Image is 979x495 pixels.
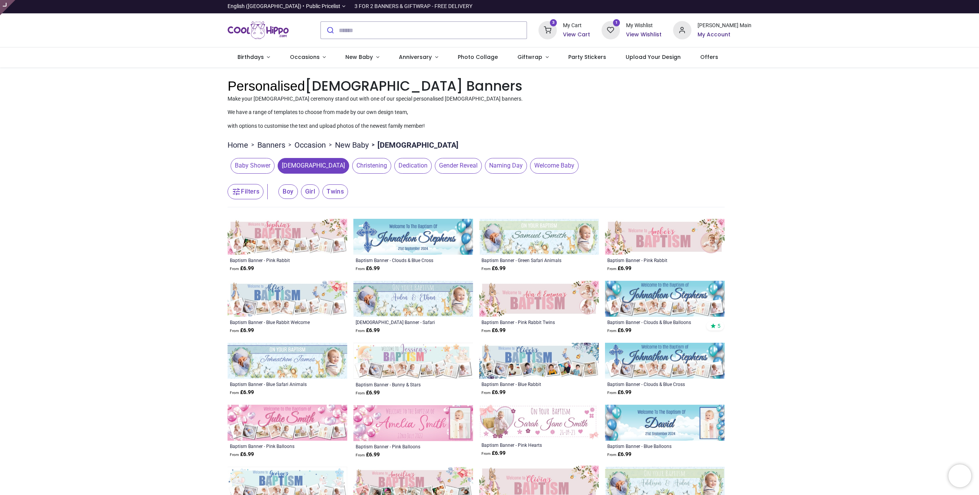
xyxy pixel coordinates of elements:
a: English ([GEOGRAPHIC_DATA]) •Public Pricelist [228,3,345,10]
p: with options to customise the text and upload photos of the newest family member! [228,122,751,130]
span: From [356,453,365,457]
span: [DEMOGRAPHIC_DATA] [278,158,349,173]
a: View Cart [563,31,590,39]
img: Personalised Baptism Banner - Clouds & Blue Cross - Custom Name & 9 Photo Upload [605,343,725,379]
strong: £ 6.99 [356,327,380,334]
a: Giftwrap [507,47,558,67]
a: Baptism Banner - Pink Rabbit Twins [481,319,574,325]
strong: £ 6.99 [607,451,631,458]
span: Christening [352,158,391,173]
img: Personalised Baptism Banner - Clouds & Blue Balloons - Custom Name & 9 Photo Upload [605,281,725,317]
strong: £ 6.99 [230,327,254,334]
span: From [356,329,365,333]
a: Baptism Banner - Blue Balloons [607,443,699,449]
span: From [607,453,616,457]
a: Anniversary [389,47,448,67]
span: > [285,141,294,149]
img: Personalised Baptism Banner - Pink Balloons - Custom Name, Date & 1 Photo Upload [353,405,473,441]
img: Personalised Baptism Banner - Safari Animals Twins - Custom Name & 2 Photo Upload [353,281,473,317]
img: Personalised Baptism Banner - Pink Hearts - Custom Name, Date & 1 Photo Upload [479,405,599,439]
span: From [230,267,239,271]
img: Personalised Baptism Banner - Clouds & Blue Cross - Custom Name & Date [353,219,473,255]
span: Girl [301,184,320,199]
strong: £ 6.99 [356,451,380,459]
span: 5 [717,322,720,329]
button: Naming Day [482,158,527,173]
a: Baptism Banner - Green Safari Animals [481,257,574,263]
a: Baptism Banner - Clouds & Blue Cross [607,381,699,387]
span: Party Stickers [568,53,606,61]
iframe: Brevo live chat [948,464,971,487]
button: Filters [228,184,263,199]
div: Baptism Banner - Pink Balloons [356,443,448,449]
span: Naming Day [485,158,527,173]
sup: 3 [550,19,557,26]
div: [PERSON_NAME] Main [698,22,751,29]
span: Offers [700,53,718,61]
img: Personalised Baptism Banner - Blue Safari Animals - Custom Name & 2 Photo Upload [228,343,347,379]
img: Personalised Baptism Banner - Blue Rabbit Welcome - Custom Name & 9 Photo Upload [228,281,347,317]
img: Personalised Baptism Banner - Green Safari Animals - Custom Name & 2 Photo Upload [479,219,599,255]
a: Occasion [294,140,326,150]
span: Public Pricelist [306,3,340,10]
div: Baptism Banner - Pink Balloons [230,443,322,449]
img: Personalised Baptism Banner - Blue Balloons - Custom Name, Date & 1 Photo Upload [605,405,725,441]
a: Baptism Banner - Pink Hearts [481,442,574,448]
a: [DEMOGRAPHIC_DATA] Banner - Safari Animals Twins [356,319,448,325]
span: From [356,267,365,271]
a: Home [228,140,248,150]
a: Banners [257,140,285,150]
strong: £ 6.99 [607,265,631,272]
strong: £ 6.99 [356,265,380,272]
li: [DEMOGRAPHIC_DATA] [369,140,459,150]
span: From [481,267,491,271]
div: Baptism Banner - Pink Rabbit [607,257,699,263]
a: Logo of Cool Hippo [228,20,289,41]
a: View Wishlist [626,31,662,39]
strong: £ 6.99 [356,389,380,397]
a: Baptism Banner - Blue Rabbit Welcome [230,319,322,325]
strong: £ 6.99 [481,327,506,334]
a: Baptism Banner - Pink Rabbit [230,257,322,263]
span: Boy [278,184,298,199]
a: Baptism Banner - Clouds & Blue Balloons [607,319,699,325]
span: New Baby [345,53,373,61]
img: Personalised Baptism Banner - Pink Rabbit Twins - Custom Name & 2 Photo Upload [479,281,599,317]
strong: £ 6.99 [607,389,631,396]
img: Personalised Baptism Banner - Bunny & Stars - Custom Name & 9 Photo Upload [353,343,473,379]
strong: £ 6.99 [607,327,631,334]
a: New Baby [335,140,369,150]
button: Christening [349,158,391,173]
span: Twins [322,184,348,199]
span: > [369,141,377,149]
span: Anniversary [399,53,432,61]
iframe: Customer reviews powered by Trustpilot [591,3,751,10]
span: From [481,451,491,456]
img: Cool Hippo [228,20,289,41]
span: Gender Reveal [435,158,482,173]
h1: [DEMOGRAPHIC_DATA] Banners [228,77,751,95]
span: From [356,391,365,395]
sup: 1 [613,19,620,26]
span: Birthdays [237,53,264,61]
a: Baptism Banner - Blue Rabbit [481,381,574,387]
a: Baptism Banner - Clouds & Blue Cross [356,257,448,263]
span: From [481,391,491,395]
button: Baby Shower [228,158,275,173]
span: Baby Shower [231,158,275,173]
span: > [326,141,335,149]
span: From [230,329,239,333]
div: My Cart [563,22,590,29]
a: Baptism Banner - Bunny & Stars [356,381,448,388]
span: From [607,329,616,333]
